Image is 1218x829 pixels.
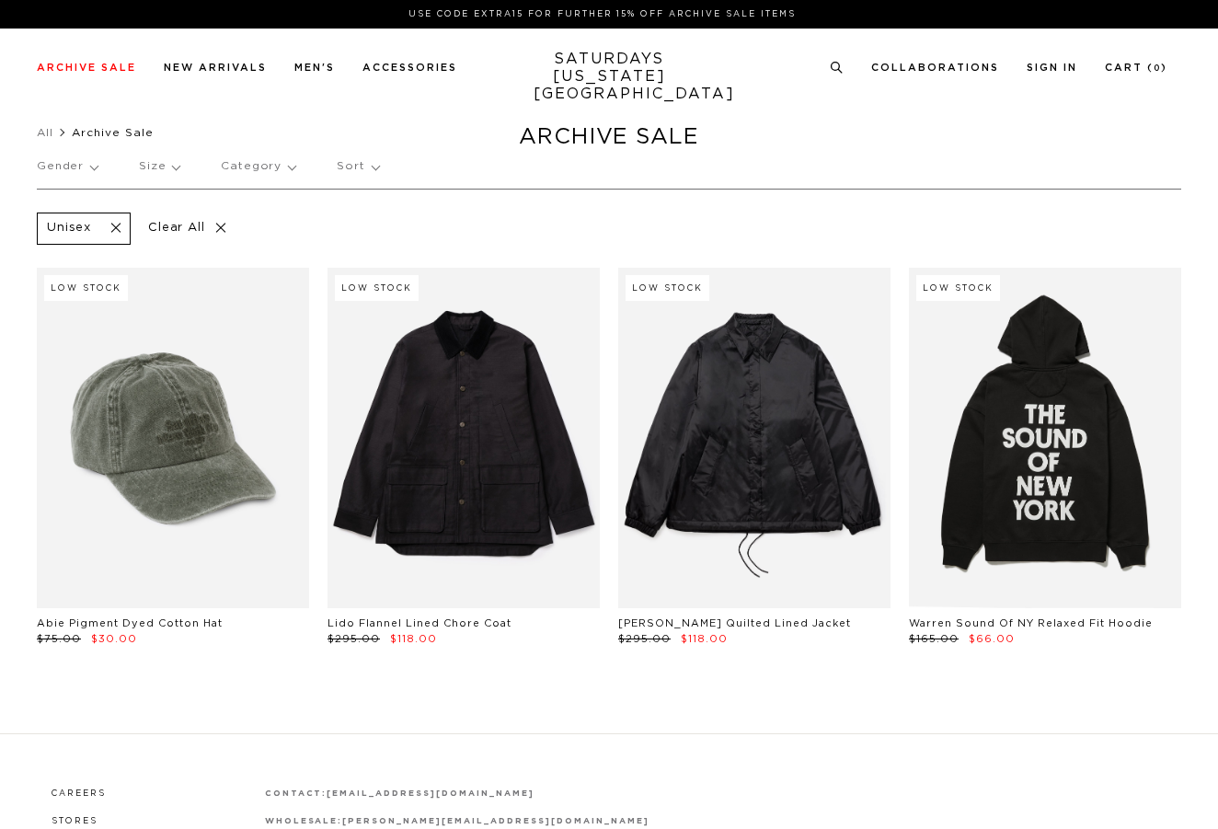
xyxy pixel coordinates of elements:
span: $75.00 [37,634,81,644]
p: Category [221,145,295,188]
p: Sort [337,145,378,188]
p: Unisex [47,221,91,236]
strong: wholesale: [265,817,343,825]
p: Clear All [140,213,235,245]
span: $165.00 [909,634,959,644]
a: Abie Pigment Dyed Cotton Hat [37,618,223,628]
div: Low Stock [626,275,709,301]
a: [EMAIL_ADDRESS][DOMAIN_NAME] [327,789,534,798]
span: $118.00 [390,634,437,644]
p: Size [139,145,179,188]
span: $66.00 [969,634,1015,644]
a: Accessories [362,63,457,73]
p: Use Code EXTRA15 for Further 15% Off Archive Sale Items [44,7,1160,21]
a: Collaborations [871,63,999,73]
a: All [37,127,53,138]
div: Low Stock [335,275,419,301]
a: Sign In [1027,63,1077,73]
a: Warren Sound Of NY Relaxed Fit Hoodie [909,618,1153,628]
a: Cart (0) [1105,63,1167,73]
span: $295.00 [618,634,671,644]
span: $295.00 [327,634,380,644]
a: [PERSON_NAME][EMAIL_ADDRESS][DOMAIN_NAME] [342,817,649,825]
a: [PERSON_NAME] Quilted Lined Jacket [618,618,851,628]
span: Archive Sale [72,127,154,138]
span: $118.00 [681,634,728,644]
a: Stores [52,817,98,825]
p: Gender [37,145,98,188]
div: Low Stock [44,275,128,301]
a: Archive Sale [37,63,136,73]
a: Careers [52,789,106,798]
a: Men's [294,63,335,73]
a: SATURDAYS[US_STATE][GEOGRAPHIC_DATA] [534,51,685,103]
small: 0 [1154,64,1161,73]
strong: contact: [265,789,327,798]
a: New Arrivals [164,63,267,73]
span: $30.00 [91,634,137,644]
div: Low Stock [916,275,1000,301]
a: Lido Flannel Lined Chore Coat [327,618,511,628]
